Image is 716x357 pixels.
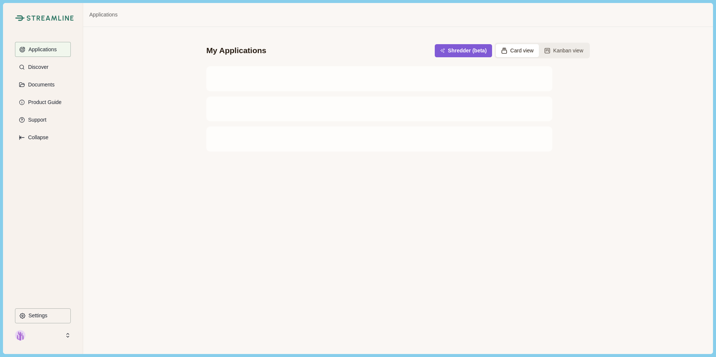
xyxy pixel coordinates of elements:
[26,312,48,319] p: Settings
[435,44,492,57] button: Shredder (beta)
[15,308,71,326] a: Settings
[27,15,74,21] img: Streamline Climate Logo
[25,82,55,88] p: Documents
[15,59,71,74] button: Discover
[15,308,71,323] button: Settings
[25,134,48,141] p: Collapse
[25,99,62,106] p: Product Guide
[15,15,71,21] a: Streamline Climate LogoStreamline Climate Logo
[539,44,589,57] button: Kanban view
[15,95,71,110] button: Product Guide
[206,45,266,56] div: My Applications
[15,15,24,21] img: Streamline Climate Logo
[496,44,539,57] button: Card view
[25,117,46,123] p: Support
[15,330,25,341] img: profile picture
[26,46,57,53] p: Applications
[15,77,71,92] button: Documents
[15,130,71,145] button: Expand
[15,42,71,57] button: Applications
[15,112,71,127] button: Support
[25,64,48,70] p: Discover
[89,11,118,19] a: Applications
